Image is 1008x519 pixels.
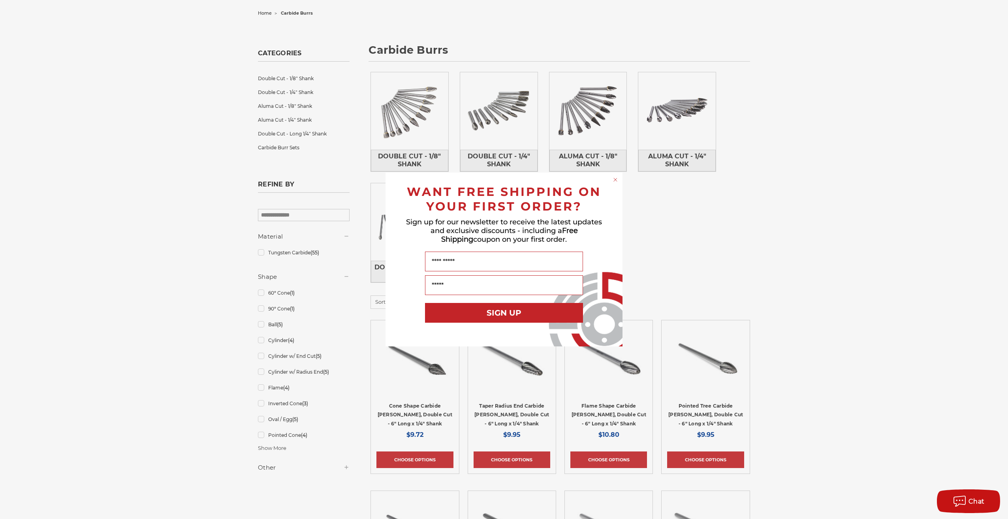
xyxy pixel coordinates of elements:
span: Sign up for our newsletter to receive the latest updates and exclusive discounts - including a co... [406,218,602,244]
span: Free Shipping [441,226,578,244]
span: Chat [969,498,985,505]
button: Close dialog [611,176,619,184]
button: Chat [937,489,1000,513]
button: SIGN UP [425,303,583,323]
span: WANT FREE SHIPPING ON YOUR FIRST ORDER? [407,184,601,214]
